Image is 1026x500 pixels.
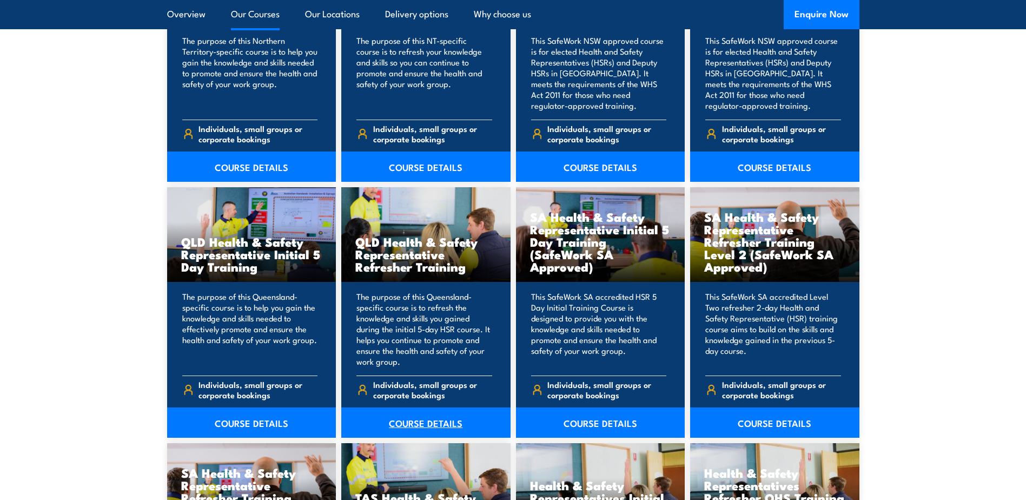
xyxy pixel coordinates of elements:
[531,35,667,111] p: This SafeWork NSW approved course is for elected Health and Safety Representatives (HSRs) and Dep...
[547,379,666,400] span: Individuals, small groups or corporate bookings
[373,379,492,400] span: Individuals, small groups or corporate bookings
[355,235,497,273] h3: QLD Health & Safety Representative Refresher Training
[182,291,318,367] p: The purpose of this Queensland-specific course is to help you gain the knowledge and skills neede...
[341,407,511,438] a: COURSE DETAILS
[516,407,685,438] a: COURSE DETAILS
[356,291,492,367] p: The purpose of this Queensland-specific course is to refresh the knowledge and skills you gained ...
[167,152,336,182] a: COURSE DETAILS
[198,123,317,144] span: Individuals, small groups or corporate bookings
[341,152,511,182] a: COURSE DETAILS
[705,35,841,111] p: This SafeWork NSW approved course is for elected Health and Safety Representatives (HSRs) and Dep...
[690,152,859,182] a: COURSE DETAILS
[198,379,317,400] span: Individuals, small groups or corporate bookings
[704,210,845,273] h3: SA Health & Safety Representative Refresher Training Level 2 (SafeWork SA Approved)
[182,35,318,111] p: The purpose of this Northern Territory-specific course is to help you gain the knowledge and skil...
[705,291,841,367] p: This SafeWork SA accredited Level Two refresher 2-day Health and Safety Representative (HSR) trai...
[722,123,841,144] span: Individuals, small groups or corporate bookings
[167,407,336,438] a: COURSE DETAILS
[530,210,671,273] h3: SA Health & Safety Representative Initial 5 Day Training (SafeWork SA Approved)
[531,291,667,367] p: This SafeWork SA accredited HSR 5 Day Initial Training Course is designed to provide you with the...
[516,152,685,182] a: COURSE DETAILS
[690,407,859,438] a: COURSE DETAILS
[722,379,841,400] span: Individuals, small groups or corporate bookings
[181,235,322,273] h3: QLD Health & Safety Representative Initial 5 Day Training
[373,123,492,144] span: Individuals, small groups or corporate bookings
[547,123,666,144] span: Individuals, small groups or corporate bookings
[356,35,492,111] p: The purpose of this NT-specific course is to refresh your knowledge and skills so you can continu...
